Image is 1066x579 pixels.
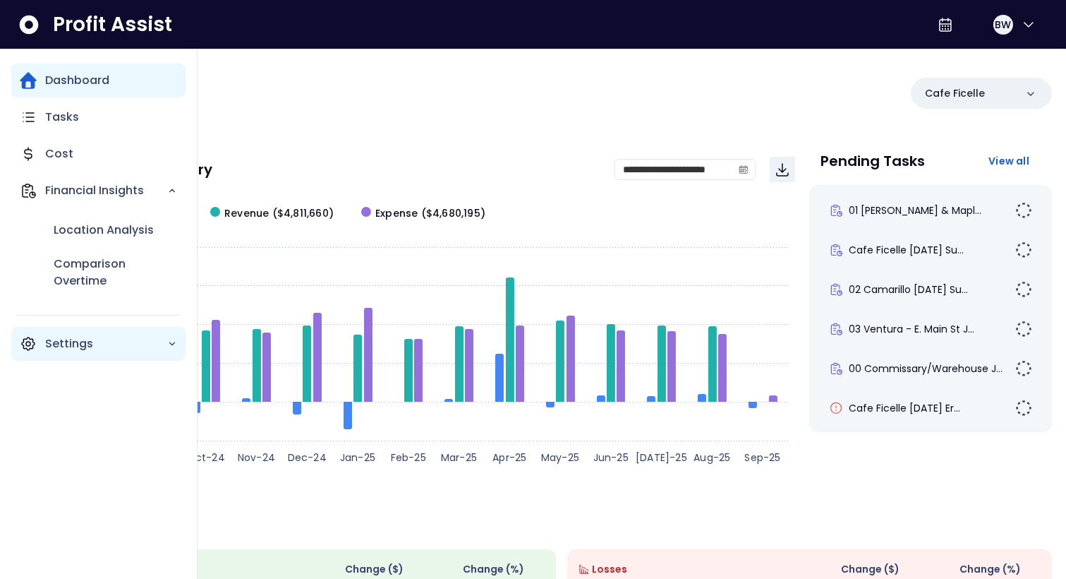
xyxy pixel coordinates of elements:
[541,450,579,465] text: May-25
[849,401,960,415] span: Cafe Ficelle [DATE] Er...
[45,182,167,199] p: Financial Insights
[849,322,974,336] span: 03 Ventura - E. Main St J...
[54,256,177,289] p: Comparison Overtime
[925,86,985,101] p: Cafe Ficelle
[45,109,79,126] p: Tasks
[224,206,334,221] span: Revenue ($4,811,660)
[1015,202,1032,219] img: Not yet Started
[238,450,275,465] text: Nov-24
[995,18,1011,32] span: BW
[345,562,404,577] span: Change ( $ )
[770,157,795,182] button: Download
[53,12,172,37] span: Profit Assist
[636,450,687,465] text: [DATE]-25
[45,72,109,89] p: Dashboard
[745,450,781,465] text: Sep-25
[849,243,964,257] span: Cafe Ficelle [DATE] Su...
[1015,321,1032,338] img: Not yet Started
[849,362,1003,376] span: 00 Commissary/Warehouse J...
[340,450,375,465] text: Jan-25
[593,562,628,577] span: Losses
[1015,360,1032,377] img: Not yet Started
[288,450,327,465] text: Dec-24
[464,562,525,577] span: Change (%)
[1015,400,1032,417] img: Not yet Started
[71,518,1052,532] p: Wins & Losses
[187,450,225,465] text: Oct-24
[45,145,73,162] p: Cost
[849,203,981,217] span: 01 [PERSON_NAME] & Mapl...
[959,562,1021,577] span: Change (%)
[841,562,900,577] span: Change ( $ )
[441,450,477,465] text: Mar-25
[988,154,1029,168] span: View all
[820,154,925,168] p: Pending Tasks
[492,450,526,465] text: Apr-25
[977,148,1041,174] button: View all
[739,165,749,174] svg: calendar
[593,450,629,465] text: Jun-25
[54,222,154,239] p: Location Analysis
[1015,241,1032,258] img: Not yet Started
[1015,281,1032,298] img: Not yet Started
[693,450,730,465] text: Aug-25
[391,450,426,465] text: Feb-25
[849,282,968,297] span: 02 Camarillo [DATE] Su...
[375,206,485,221] span: Expense ($4,680,195)
[45,335,167,352] p: Settings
